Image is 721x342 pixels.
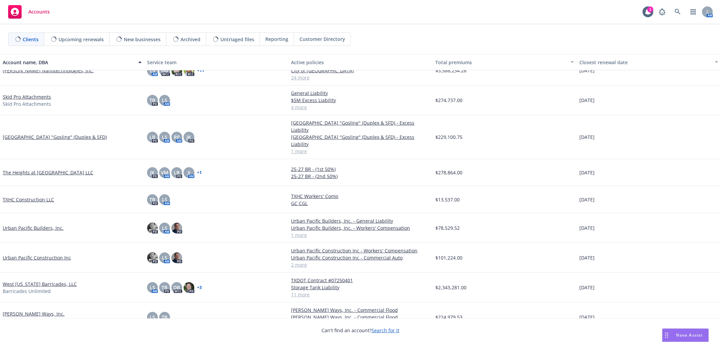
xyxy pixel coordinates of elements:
div: Total premiums [435,59,567,66]
span: LS [162,133,167,141]
span: LB [174,169,179,176]
a: General Liability [291,90,430,97]
span: [DATE] [579,254,595,261]
span: [DATE] [579,314,595,321]
a: 1 more [291,148,430,155]
img: photo [184,65,194,76]
span: [DATE] [579,224,595,231]
a: 1 more [291,231,430,239]
span: Accounts [28,9,50,15]
button: Closest renewal date [577,54,721,70]
a: Switch app [687,5,700,19]
a: [GEOGRAPHIC_DATA] "Gosling" (Duplex & SFD) - Excess Liability [291,119,430,133]
a: 24 more [291,74,430,81]
span: [DATE] [579,133,595,141]
button: Total premiums [433,54,577,70]
a: Urban Pacific Construction Inc - Workers' Compensation [291,247,430,254]
a: TXHC Construction LLC [3,196,54,203]
span: TB [149,97,155,104]
span: LS [162,254,167,261]
span: DB [173,284,180,291]
span: French Cowboys [3,317,40,324]
a: Accounts [5,2,52,21]
span: [DATE] [579,196,595,203]
span: LS [162,97,167,104]
span: $2,343,281.00 [435,284,466,291]
a: [PERSON_NAME] Nanotechnologies, Inc. [3,67,94,74]
span: $13,537.00 [435,196,460,203]
button: Service team [144,54,289,70]
a: + 1 [197,171,202,175]
div: Drag to move [663,329,671,342]
span: LB [149,133,155,141]
span: [DATE] [579,169,595,176]
span: JK [150,169,154,176]
div: 1 [647,6,653,13]
span: Barricades Unlimited [3,288,51,295]
span: $224,979.53 [435,314,462,321]
button: Active policies [288,54,433,70]
a: TXDOT Contract #07250401 [291,277,430,284]
span: $229,100.75 [435,133,462,141]
a: TXHC Workers' Comp [291,193,430,200]
a: Urban Pacific Builders, Inc. - Workers' Compensation [291,224,430,231]
span: TB [162,284,167,291]
img: photo [171,252,182,263]
span: JJ [188,169,190,176]
a: 11 more [291,291,430,298]
span: Customer Directory [299,35,345,43]
a: Search for it [372,327,400,334]
a: [GEOGRAPHIC_DATA] "Gosling" (Duplex & SFD) [3,133,107,141]
span: [DATE] [579,97,595,104]
span: Nova Assist [676,332,703,338]
span: New businesses [124,36,161,43]
span: TB [149,196,155,203]
span: JK [187,133,191,141]
span: LS [150,314,155,321]
a: [PERSON_NAME] Ways, Inc. - Commercial Flood [291,307,430,314]
a: + 11 [197,69,204,73]
span: Archived [181,36,200,43]
span: Upcoming renewals [58,36,104,43]
a: The Heights at [GEOGRAPHIC_DATA] LLC [3,169,93,176]
span: LS [150,284,155,291]
a: Search [671,5,684,19]
a: GC CGL [291,200,430,207]
a: [PERSON_NAME] Ways, Inc. [3,310,65,317]
a: [PERSON_NAME] Ways, Inc. - Commercial Flood [291,314,430,321]
img: photo [147,252,158,263]
span: RP [174,133,180,141]
a: 4 more [291,104,430,111]
span: Skid Pro Attachments [3,100,51,107]
a: $5M Excess Liability [291,97,430,104]
a: Urban Pacific Construction Inc [3,254,71,261]
img: photo [147,223,158,234]
span: [DATE] [579,67,595,74]
span: TB [162,314,167,321]
span: Can't find an account? [322,327,400,334]
span: [DATE] [579,284,595,291]
a: 25-27 BR - (2nd 50%) [291,173,430,180]
a: City of [GEOGRAPHIC_DATA] [291,67,430,74]
a: 25-27 BR - (1st 50%) [291,166,430,173]
span: $274,737.00 [435,97,462,104]
div: Closest renewal date [579,59,711,66]
span: $3,586,234.26 [435,67,466,74]
a: Urban Pacific Builders, Inc. [3,224,64,231]
div: Service team [147,59,286,66]
span: LS [162,224,167,231]
button: Nova Assist [662,328,709,342]
span: Reporting [265,35,288,43]
span: DG [161,67,168,74]
span: VM [161,169,168,176]
span: LS [150,67,155,74]
span: Clients [23,36,39,43]
a: Urban Pacific Builders, Inc. - General Liability [291,217,430,224]
div: Account name, DBA [3,59,134,66]
img: photo [171,223,182,234]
